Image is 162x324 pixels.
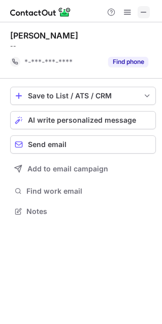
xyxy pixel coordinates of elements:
img: ContactOut v5.3.10 [10,6,71,18]
span: AI write personalized message [28,116,136,124]
button: Reveal Button [108,57,148,67]
button: Notes [10,204,156,219]
span: Send email [28,140,67,149]
button: Send email [10,135,156,154]
button: Find work email [10,184,156,198]
div: -- [10,42,156,51]
div: Save to List / ATS / CRM [28,92,138,100]
span: Notes [26,207,152,216]
div: [PERSON_NAME] [10,30,78,41]
button: save-profile-one-click [10,87,156,105]
span: Add to email campaign [27,165,108,173]
button: AI write personalized message [10,111,156,129]
span: Find work email [26,187,152,196]
button: Add to email campaign [10,160,156,178]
